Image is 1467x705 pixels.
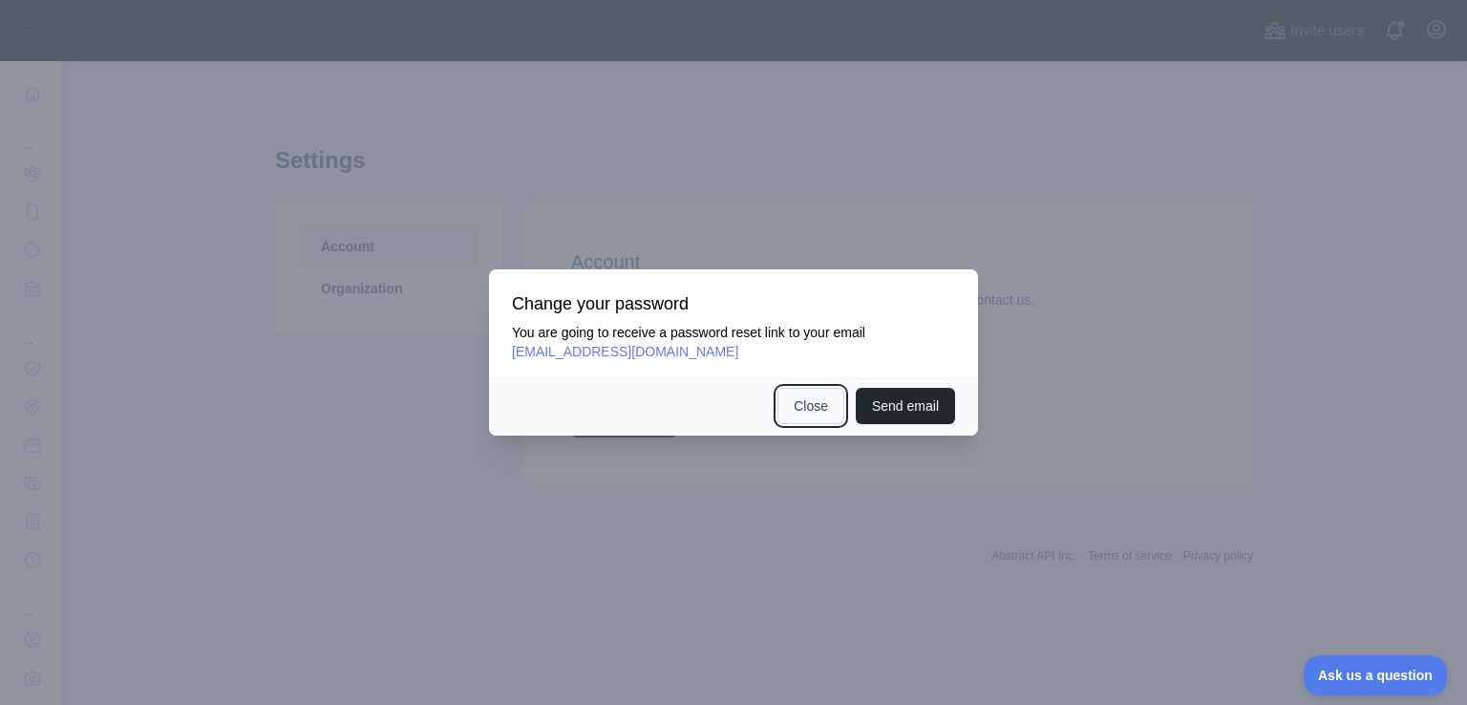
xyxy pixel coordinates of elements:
[512,323,955,361] p: You are going to receive a password reset link to your email
[1304,655,1448,695] iframe: Toggle Customer Support
[777,388,844,424] button: Close
[512,344,738,359] span: [EMAIL_ADDRESS][DOMAIN_NAME]
[512,292,955,315] h3: Change your password
[856,388,955,424] button: Send email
